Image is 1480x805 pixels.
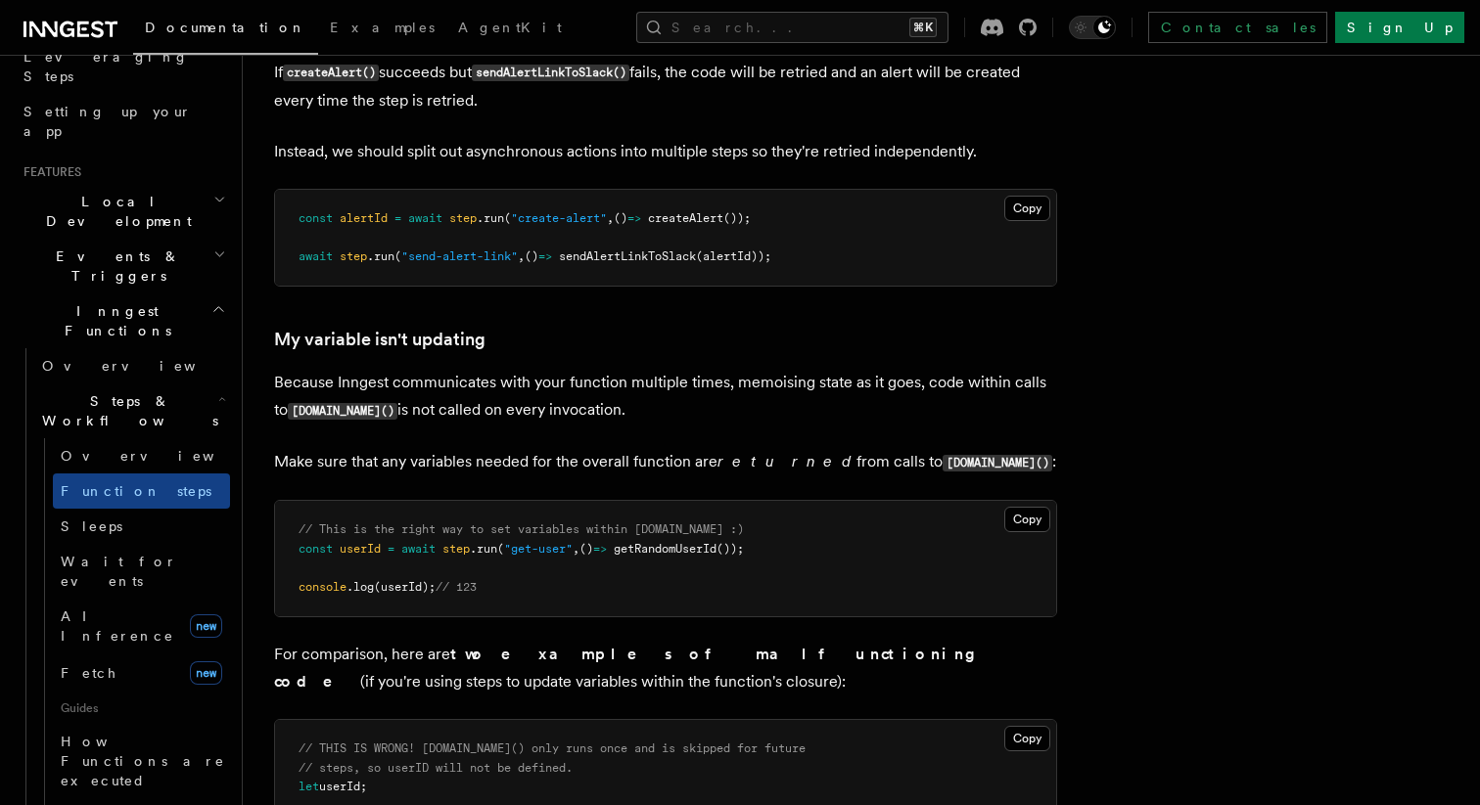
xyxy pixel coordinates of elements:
[401,542,436,556] span: await
[16,301,211,340] span: Inngest Functions
[61,448,262,464] span: Overview
[1004,196,1050,221] button: Copy
[394,249,401,263] span: (
[1004,726,1050,751] button: Copy
[61,518,122,534] span: Sleeps
[16,246,213,286] span: Events & Triggers
[61,665,117,681] span: Fetch
[274,326,486,353] a: My variable isn't updating
[288,403,397,420] code: [DOMAIN_NAME]()
[16,39,230,94] a: Leveraging Steps
[525,249,538,263] span: ()
[61,483,211,499] span: Function steps
[274,138,1057,165] p: Instead, we should split out asynchronous actions into multiple steps so they're retried independ...
[34,383,230,438] button: Steps & Workflows
[23,104,192,139] span: Setting up your app
[636,12,948,43] button: Search...⌘K
[538,249,552,263] span: =>
[61,608,174,644] span: AI Inference
[472,65,629,81] code: sendAlertLinkToSlack()
[1004,507,1050,532] button: Copy
[53,693,230,724] span: Guides
[145,20,306,35] span: Documentation
[53,473,230,509] a: Function steps
[367,249,394,263] span: .run
[61,734,225,788] span: How Functions are executed
[330,20,435,35] span: Examples
[446,6,574,53] a: AgentKit
[408,211,442,225] span: await
[274,448,1057,476] p: Make sure that any variables needed for the overall function are from calls to :
[16,239,230,293] button: Events & Triggers
[723,211,751,225] span: ());
[340,249,367,263] span: step
[627,211,641,225] span: =>
[53,509,230,544] a: Sleeps
[559,249,696,263] span: sendAlertLinkToSlack
[518,249,525,263] span: ,
[274,645,990,691] strong: two examples of malfunctioning code
[1069,16,1116,39] button: Toggle dark mode
[16,192,213,231] span: Local Development
[299,741,806,755] span: // THIS IS WRONG! [DOMAIN_NAME]() only runs once and is skipped for future
[299,780,319,793] span: let
[190,661,222,685] span: new
[943,455,1052,471] code: [DOMAIN_NAME]()
[34,348,230,383] a: Overview
[477,211,504,225] span: .run
[1335,12,1464,43] a: Sign Up
[648,211,723,225] span: createAlert
[696,249,771,263] span: (alertId));
[436,580,477,594] span: // 123
[190,614,222,638] span: new
[318,6,446,53] a: Examples
[442,542,470,556] span: step
[347,580,374,594] span: .log
[401,249,518,263] span: "send-alert-link"
[53,724,230,798] a: How Functions are executed
[283,65,379,81] code: createAlert()
[593,542,607,556] span: =>
[573,542,579,556] span: ,
[133,6,318,55] a: Documentation
[16,94,230,149] a: Setting up your app
[274,59,1057,114] p: If succeeds but fails, the code will be retried and an alert will be created every time the step ...
[717,542,744,556] span: ());
[504,542,573,556] span: "get-user"
[394,211,401,225] span: =
[42,358,244,374] span: Overview
[16,184,230,239] button: Local Development
[299,580,347,594] span: console
[16,164,81,180] span: Features
[504,211,511,225] span: (
[340,542,381,556] span: userId
[449,211,477,225] span: step
[340,211,388,225] span: alertId
[458,20,562,35] span: AgentKit
[607,211,614,225] span: ,
[614,211,627,225] span: ()
[16,293,230,348] button: Inngest Functions
[34,391,218,430] span: Steps & Workflows
[511,211,607,225] span: "create-alert"
[579,542,593,556] span: ()
[53,438,230,473] a: Overview
[53,544,230,599] a: Wait for events
[374,580,436,594] span: (userId);
[614,542,717,556] span: getRandomUserId
[299,542,333,556] span: const
[53,653,230,693] a: Fetchnew
[274,641,1057,695] p: For comparison, here are (if you're using steps to update variables within the function's closure):
[299,761,573,775] span: // steps, so userID will not be defined.
[497,542,504,556] span: (
[388,542,394,556] span: =
[299,249,333,263] span: await
[53,599,230,653] a: AI Inferencenew
[61,554,177,589] span: Wait for events
[299,211,333,225] span: const
[1148,12,1327,43] a: Contact sales
[717,452,856,470] em: returned
[470,542,497,556] span: .run
[299,522,744,536] span: // This is the right way to set variables within [DOMAIN_NAME] :)
[319,780,367,793] span: userId;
